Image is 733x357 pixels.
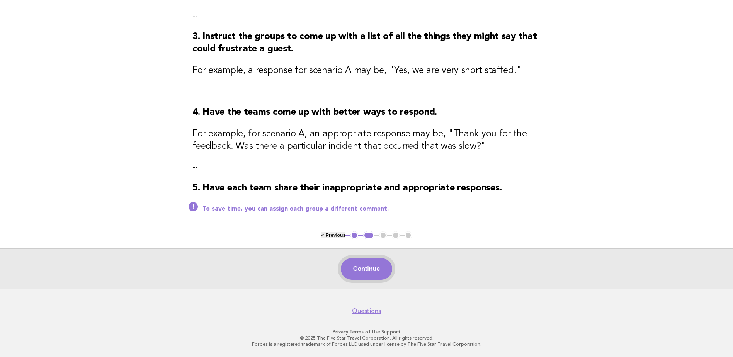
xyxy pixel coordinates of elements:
[321,232,345,238] button: < Previous
[363,231,374,239] button: 2
[202,205,541,213] p: To save time, you can assign each group a different comment.
[192,184,502,193] strong: 5. Have each team share their inappropriate and appropriate responses.
[192,65,541,77] h3: For example, a response for scenario A may be, "Yes, we are very short staffed."
[192,32,537,54] strong: 3. Instruct the groups to come up with a list of all the things they might say that could frustra...
[192,86,541,97] p: --
[333,329,348,335] a: Privacy
[352,307,381,315] a: Questions
[349,329,380,335] a: Terms of Use
[130,341,603,347] p: Forbes is a registered trademark of Forbes LLC used under license by The Five Star Travel Corpora...
[130,335,603,341] p: © 2025 The Five Star Travel Corporation. All rights reserved.
[341,258,392,280] button: Continue
[192,128,541,153] h3: For example, for scenario A, an appropriate response may be, "Thank you for the feedback. Was the...
[192,108,437,117] strong: 4. Have the teams come up with better ways to respond.
[381,329,400,335] a: Support
[192,10,541,21] p: --
[192,162,541,173] p: --
[130,329,603,335] p: · ·
[350,231,358,239] button: 1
